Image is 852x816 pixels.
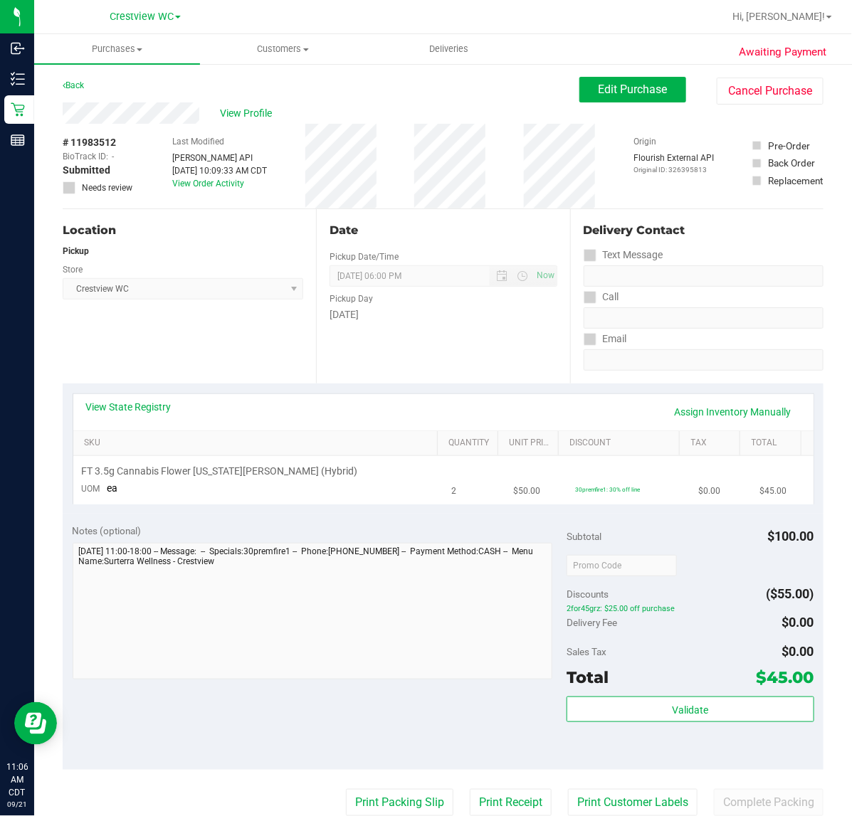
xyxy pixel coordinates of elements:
[584,265,824,287] input: Format: (999) 999-9999
[567,696,814,722] button: Validate
[63,263,83,276] label: Store
[584,329,627,349] label: Email
[633,152,714,175] div: Flourish External API
[732,11,825,22] span: Hi, [PERSON_NAME]!
[82,465,358,478] span: FT 3.5g Cannabis Flower [US_STATE][PERSON_NAME] (Hybrid)
[6,799,28,810] p: 09/21
[6,761,28,799] p: 11:06 AM CDT
[666,400,801,424] a: Assign Inventory Manually
[330,292,373,305] label: Pickup Day
[63,80,84,90] a: Back
[584,287,619,307] label: Call
[63,135,116,150] span: # 11983512
[567,581,609,607] span: Discounts
[752,438,796,449] a: Total
[452,484,457,498] span: 2
[82,484,100,494] span: UOM
[84,438,431,449] a: SKU
[568,789,698,816] button: Print Customer Labels
[82,181,132,194] span: Needs review
[569,438,674,449] a: Discount
[579,77,686,102] button: Edit Purchase
[599,83,668,96] span: Edit Purchase
[86,400,172,414] a: View State Registry
[448,438,493,449] a: Quantity
[63,150,108,163] span: BioTrack ID:
[110,11,174,23] span: Crestview WC
[714,789,824,816] button: Complete Packing
[346,789,453,816] button: Print Packing Slip
[63,163,110,178] span: Submitted
[221,106,278,121] span: View Profile
[366,34,532,64] a: Deliveries
[782,615,814,630] span: $0.00
[11,41,25,55] inline-svg: Inbound
[63,246,89,256] strong: Pickup
[172,179,244,189] a: View Order Activity
[584,222,824,239] div: Delivery Contact
[11,72,25,86] inline-svg: Inventory
[768,174,823,188] div: Replacement
[739,44,826,60] span: Awaiting Payment
[513,484,540,498] span: $50.00
[567,605,814,615] span: 2for45grz: $25.00 off purchase
[768,139,810,153] div: Pre-Order
[567,646,606,657] span: Sales Tax
[584,307,824,329] input: Format: (999) 999-9999
[330,307,557,322] div: [DATE]
[567,617,617,628] span: Delivery Fee
[172,152,267,164] div: [PERSON_NAME] API
[34,43,200,55] span: Purchases
[201,43,365,55] span: Customers
[410,43,488,55] span: Deliveries
[633,164,714,175] p: Original ID: 326395813
[760,484,787,498] span: $45.00
[63,222,303,239] div: Location
[11,102,25,117] inline-svg: Retail
[691,438,735,449] a: Tax
[509,438,553,449] a: Unit Price
[767,586,814,601] span: ($55.00)
[633,135,656,148] label: Origin
[698,484,720,498] span: $0.00
[34,34,200,64] a: Purchases
[768,156,815,170] div: Back Order
[575,486,641,493] span: 30premfire1: 30% off line
[567,555,677,576] input: Promo Code
[567,531,601,542] span: Subtotal
[200,34,366,64] a: Customers
[14,702,57,745] iframe: Resource center
[112,150,114,163] span: -
[672,704,708,716] span: Validate
[73,525,142,536] span: Notes (optional)
[330,250,399,263] label: Pickup Date/Time
[172,164,267,177] div: [DATE] 10:09:33 AM CDT
[107,482,118,494] span: ea
[717,78,824,105] button: Cancel Purchase
[11,133,25,147] inline-svg: Reports
[584,245,663,265] label: Text Message
[782,644,814,659] span: $0.00
[330,222,557,239] div: Date
[172,135,224,148] label: Last Modified
[757,667,814,687] span: $45.00
[470,789,552,816] button: Print Receipt
[768,529,814,544] span: $100.00
[567,667,609,687] span: Total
